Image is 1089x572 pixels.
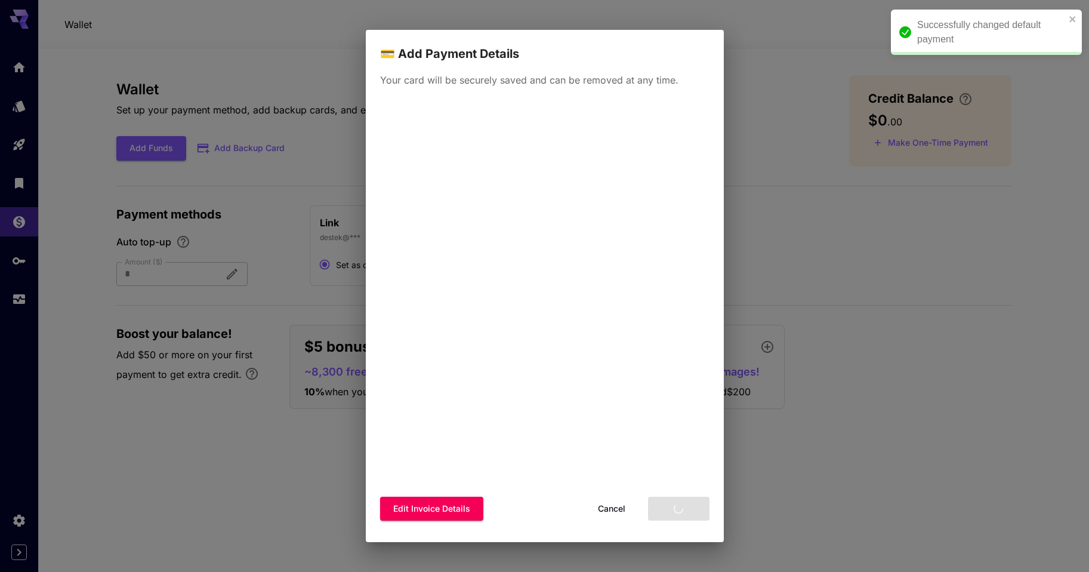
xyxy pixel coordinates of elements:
[366,30,724,63] h2: 💳 Add Payment Details
[380,497,483,521] button: Edit invoice details
[917,18,1065,47] div: Successfully changed default payment
[1069,14,1077,24] button: close
[378,99,712,490] iframe: Secure payment input frame
[380,73,709,87] p: Your card will be securely saved and can be removed at any time.
[585,497,638,521] button: Cancel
